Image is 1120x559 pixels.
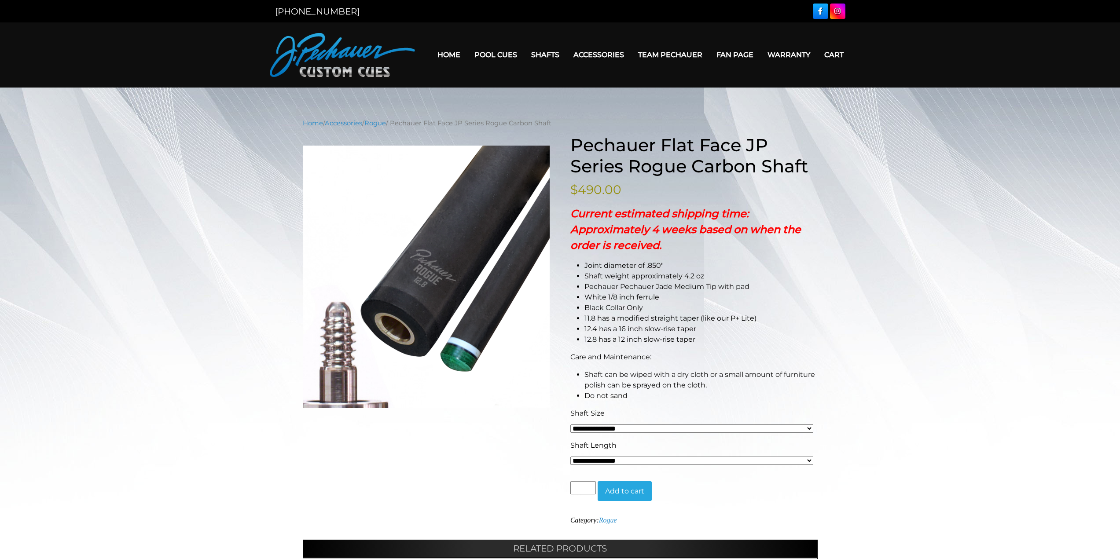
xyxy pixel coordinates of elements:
[584,303,818,313] li: Black Collar Only
[817,44,851,66] a: Cart
[570,182,578,197] span: $
[364,119,386,127] a: Rogue
[584,391,818,401] li: Do not sand
[709,44,760,66] a: Fan Page
[570,182,621,197] bdi: 490.00
[570,352,818,362] p: Care and Maintenance:
[584,313,818,324] li: 11.8 has a modified straight taper (like our P+ Lite)
[303,119,323,127] a: Home
[430,44,467,66] a: Home
[570,481,596,494] input: Product quantity
[270,33,415,77] img: Pechauer Custom Cues
[275,6,360,17] a: [PHONE_NUMBER]
[570,409,605,417] span: Shaft Size
[584,334,818,345] li: 12.8 has a 12 inch slow-rise taper
[584,324,818,334] li: 12.4 has a 16 inch slow-rise taper
[303,540,818,557] h2: Related products
[303,146,550,409] img: new-jp-with-tip-jade.png
[631,44,709,66] a: Team Pechauer
[325,119,362,127] a: Accessories
[584,292,818,303] li: White 1/8 inch ferrule
[760,44,817,66] a: Warranty
[584,281,818,292] li: Pechauer Pechauer Jade Medium Tip with pad
[599,516,617,524] a: Rogue
[584,271,818,281] li: Shaft weight approximately 4.2 oz
[570,135,818,177] h1: Pechauer Flat Face JP Series Rogue Carbon Shaft
[524,44,566,66] a: Shafts
[598,481,652,501] button: Add to cart
[584,369,818,391] li: Shaft can be wiped with a dry cloth or a small amount of furniture polish can be sprayed on the c...
[570,441,617,449] span: Shaft Length
[570,207,801,252] strong: Current estimated shipping time: Approximately 4 weeks based on when the order is received.
[467,44,524,66] a: Pool Cues
[584,260,818,271] li: Joint diameter of .850″
[303,118,818,128] nav: Breadcrumb
[570,516,617,524] span: Category:
[566,44,631,66] a: Accessories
